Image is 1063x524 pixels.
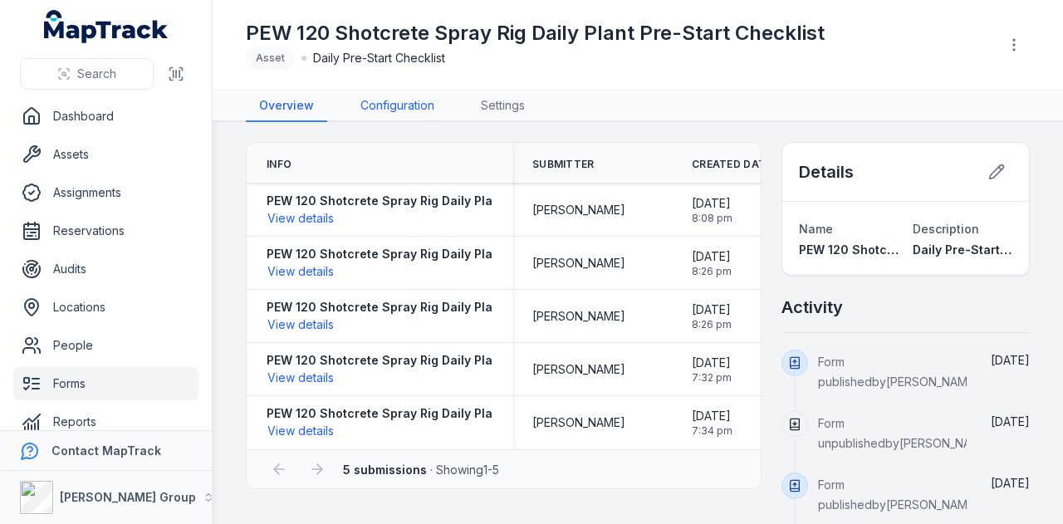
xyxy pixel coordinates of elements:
[799,160,854,184] h2: Details
[13,367,198,400] a: Forms
[818,477,979,512] span: Form published by [PERSON_NAME]
[991,353,1030,367] time: 11/08/2025, 9:24:34 am
[347,91,448,122] a: Configuration
[20,58,154,90] button: Search
[267,299,621,316] strong: PEW 120 Shotcrete Spray Rig Daily Plant Pre-Start Checklist
[991,414,1030,429] time: 11/08/2025, 9:24:08 am
[267,246,621,262] strong: PEW 120 Shotcrete Spray Rig Daily Plant Pre-Start Checklist
[692,195,732,225] time: 23/07/2025, 8:08:43 pm
[267,209,335,228] button: View details
[692,265,732,278] span: 8:26 pm
[468,91,538,122] a: Settings
[44,10,169,43] a: MapTrack
[913,242,1059,257] span: Daily Pre-Start Checklist
[13,291,198,324] a: Locations
[13,252,198,286] a: Audits
[60,490,196,504] strong: [PERSON_NAME] Group
[13,405,198,438] a: Reports
[13,100,198,133] a: Dashboard
[532,414,625,431] span: [PERSON_NAME]
[532,255,625,272] span: [PERSON_NAME]
[77,66,116,82] span: Search
[991,476,1030,490] span: [DATE]
[343,463,499,477] span: · Showing 1 - 5
[13,329,198,362] a: People
[692,355,732,371] span: [DATE]
[246,91,327,122] a: Overview
[692,301,732,331] time: 18/07/2025, 8:26:50 pm
[692,248,732,265] span: [DATE]
[692,355,732,384] time: 17/07/2025, 7:32:23 pm
[781,296,843,319] h2: Activity
[267,422,335,440] button: View details
[692,318,732,331] span: 8:26 pm
[991,353,1030,367] span: [DATE]
[692,158,772,171] span: Created Date
[692,408,732,438] time: 20/06/2025, 7:34:15 pm
[692,195,732,212] span: [DATE]
[991,414,1030,429] span: [DATE]
[799,222,833,236] span: Name
[692,212,732,225] span: 8:08 pm
[532,202,625,218] span: [PERSON_NAME]
[692,248,732,278] time: 18/07/2025, 8:26:51 pm
[13,214,198,247] a: Reservations
[818,416,992,450] span: Form unpublished by [PERSON_NAME]
[692,301,732,318] span: [DATE]
[313,50,445,66] span: Daily Pre-Start Checklist
[13,138,198,171] a: Assets
[532,361,625,378] span: [PERSON_NAME]
[913,222,979,236] span: Description
[343,463,427,477] strong: 5 submissions
[267,262,335,281] button: View details
[267,316,335,334] button: View details
[13,176,198,209] a: Assignments
[267,352,621,369] strong: PEW 120 Shotcrete Spray Rig Daily Plant Pre-Start Checklist
[818,355,979,389] span: Form published by [PERSON_NAME]
[692,408,732,424] span: [DATE]
[692,371,732,384] span: 7:32 pm
[267,405,621,422] strong: PEW 120 Shotcrete Spray Rig Daily Plant Pre-Start Checklist
[246,47,295,70] div: Asset
[51,443,161,458] strong: Contact MapTrack
[532,308,625,325] span: [PERSON_NAME]
[246,20,825,47] h1: PEW 120 Shotcrete Spray Rig Daily Plant Pre-Start Checklist
[267,369,335,387] button: View details
[267,158,291,171] span: Info
[991,476,1030,490] time: 11/07/2025, 10:43:56 am
[267,193,621,209] strong: PEW 120 Shotcrete Spray Rig Daily Plant Pre-Start Checklist
[692,424,732,438] span: 7:34 pm
[532,158,595,171] span: Submitter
